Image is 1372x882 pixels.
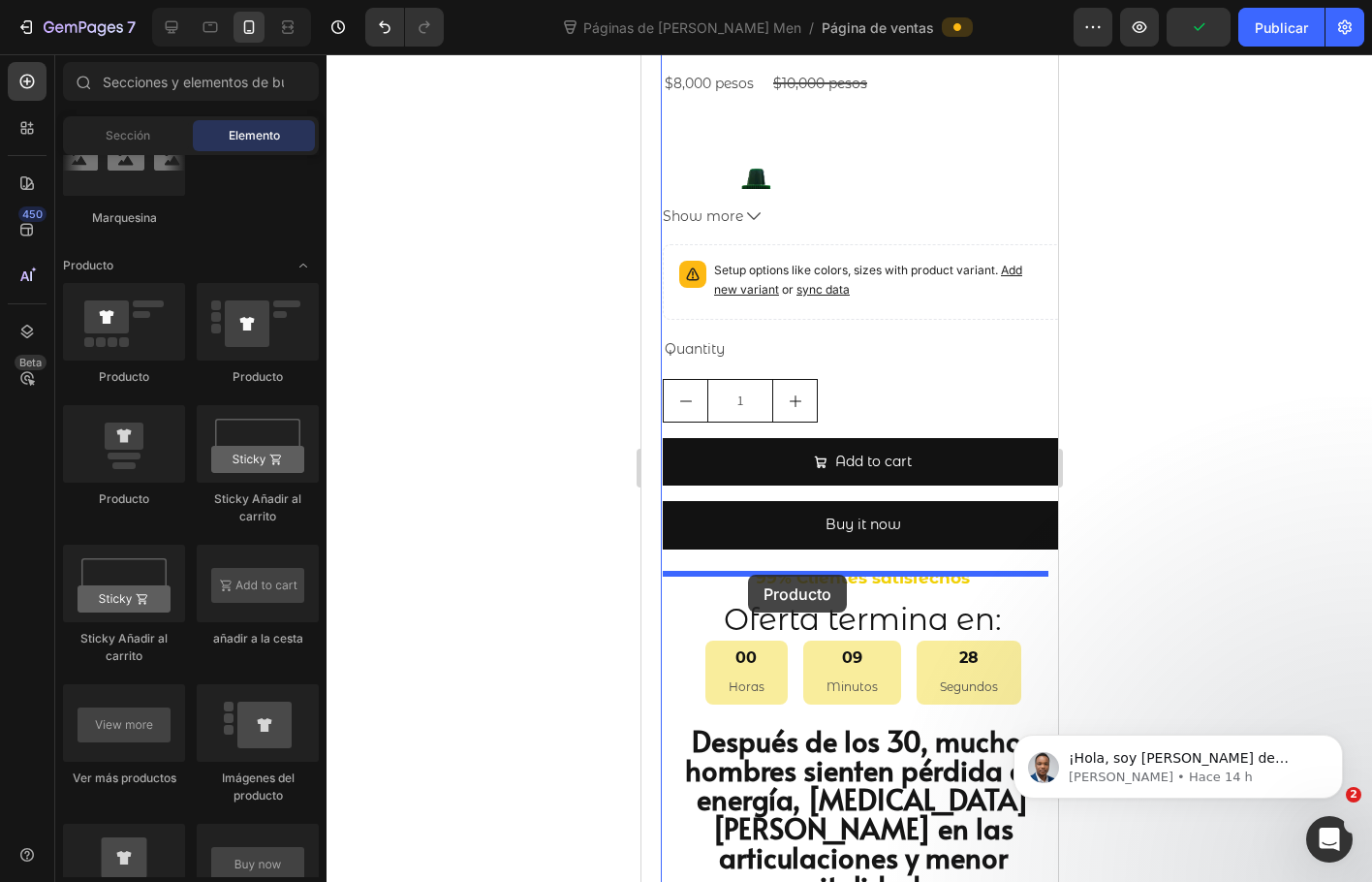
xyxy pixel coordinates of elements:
[984,694,1372,830] iframe: Mensaje de notificaciones del intercomunicador
[99,369,149,384] font: Producto
[641,54,1058,882] iframe: Área de diseño
[229,128,280,142] font: Elemento
[809,19,814,36] font: /
[213,631,303,646] font: añadir a la cesta
[822,19,934,36] font: Página de ventas
[84,56,329,265] font: ¡Hola, soy [PERSON_NAME] de nuevo! 😊 [PERSON_NAME] quería hacer un seguimiento ya que no he recib...
[73,771,176,785] font: Ver más productos
[1306,816,1353,863] iframe: Chat en vivo de Intercom
[19,356,42,369] font: Beta
[22,207,43,221] font: 450
[214,491,301,523] font: Sticky Añadir al carrito
[1238,8,1325,47] button: Publicar
[84,75,334,92] p: Mensaje de Sinclair, enviado hace 14h
[106,128,150,142] font: Sección
[233,369,283,384] font: Producto
[222,771,295,803] font: Imágenes del producto
[365,8,444,47] div: Deshacer/Rehacer
[1350,788,1357,801] font: 2
[63,258,113,272] font: Producto
[1255,19,1308,36] font: Publicar
[80,631,168,663] font: Sticky Añadir al carrito
[99,491,149,506] font: Producto
[84,76,268,90] font: [PERSON_NAME] • Hace 14 h
[63,62,319,101] input: Secciones y elementos de búsqueda
[127,17,136,37] font: 7
[92,210,157,225] font: Marquesina
[583,19,801,36] font: Páginas de [PERSON_NAME] Men
[8,8,144,47] button: 7
[288,250,319,281] span: Abrir con palanca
